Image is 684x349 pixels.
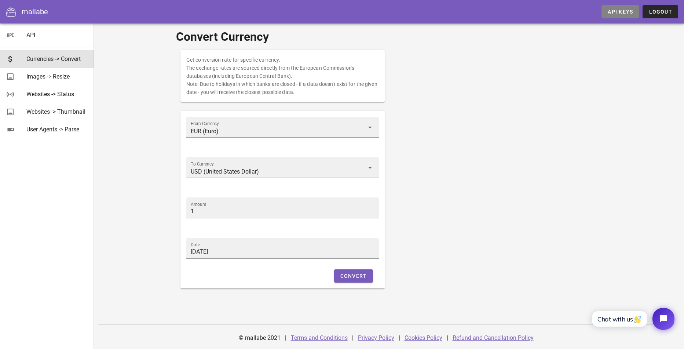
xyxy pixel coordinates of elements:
[643,5,678,18] button: Logout
[648,9,672,15] span: Logout
[607,9,633,15] span: API Keys
[180,50,385,102] div: Get conversion rate for specific currency. The exchange rates are sourced directly from the Europ...
[26,55,88,62] div: Currencies -> Convert
[234,329,285,347] div: © mallabe 2021
[340,273,367,279] span: Convert
[447,329,448,347] div: |
[291,334,348,341] a: Terms and Conditions
[191,161,214,167] label: To Currency
[453,334,534,341] a: Refund and Cancellation Policy
[191,202,206,207] label: Amount
[26,32,88,39] div: API
[26,91,88,98] div: Websites -> Status
[399,329,400,347] div: |
[191,121,219,127] label: From Currency
[601,5,639,18] a: API Keys
[176,28,602,46] h1: Convert Currency
[26,126,88,133] div: User Agents -> Parse
[22,6,48,17] div: mallabe
[405,334,442,341] a: Cookies Policy
[352,329,354,347] div: |
[334,269,373,283] button: Convert
[285,329,286,347] div: |
[26,73,88,80] div: Images -> Resize
[191,242,200,248] label: Date
[584,302,681,336] iframe: Tidio Chat
[358,334,394,341] a: Privacy Policy
[26,108,88,115] div: Websites -> Thumbnail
